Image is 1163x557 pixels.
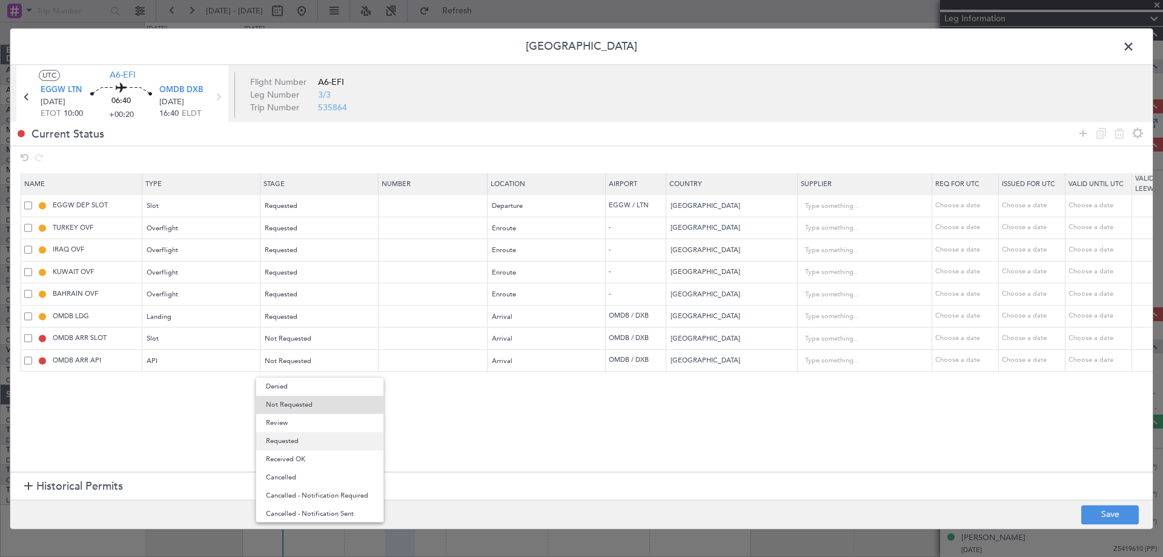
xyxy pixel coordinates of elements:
[266,396,374,414] span: Not Requested
[266,414,374,432] span: Review
[266,378,374,396] span: Denied
[266,469,374,487] span: Cancelled
[266,505,374,523] span: Cancelled - Notification Sent
[266,487,374,505] span: Cancelled - Notification Required
[266,432,374,450] span: Requested
[266,450,374,469] span: Received OK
